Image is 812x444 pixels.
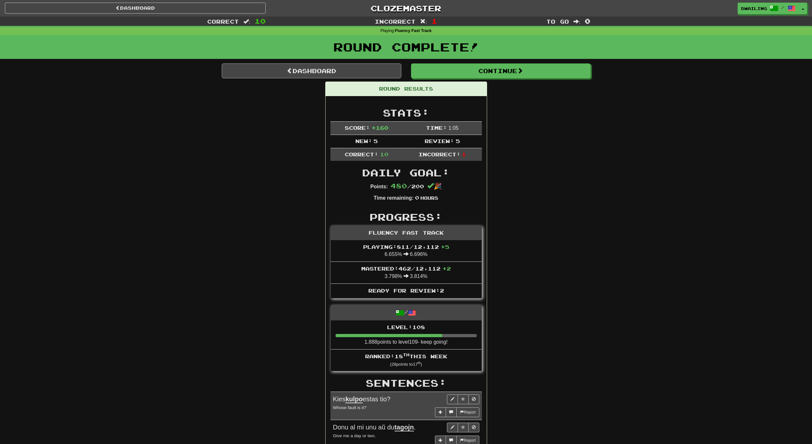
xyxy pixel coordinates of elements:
[330,378,482,388] h2: Sentences:
[456,138,460,144] span: 5
[432,17,437,25] span: 1
[333,405,367,410] small: Whose fault is it?
[403,352,409,357] sup: th
[418,361,421,365] sup: th
[395,424,414,431] u: tagojn
[435,407,446,417] button: Add sentence to collection
[418,151,461,157] span: Incorrect:
[458,423,469,432] button: Toggle favorite
[391,183,424,189] span: / 200
[365,353,447,359] span: Ranked: 18 this week
[387,324,425,330] span: Level: 108
[331,305,482,320] div: /
[468,423,479,432] button: Toggle ignore
[375,18,416,25] span: Incorrect
[447,394,479,404] div: Sentence controls
[426,125,447,131] span: Time:
[738,3,799,14] a: Dwailing /
[435,407,479,417] div: More sentence controls
[391,182,407,190] span: 480
[458,394,469,404] button: Toggle favorite
[243,19,250,24] span: :
[275,3,536,14] a: Clozemaster
[468,394,479,404] button: Toggle ignore
[447,394,458,404] button: Edit sentence
[420,19,427,24] span: :
[370,184,388,189] strong: Points:
[781,5,784,10] span: /
[330,167,482,178] h2: Daily Goal:
[363,244,449,250] span: Playing: 811 / 12,112
[5,3,266,14] a: Dashboard
[585,17,590,25] span: 0
[345,125,370,131] span: Score:
[442,265,451,272] span: + 2
[331,240,482,262] li: 6.655% 6.696%
[326,82,487,96] div: Round Results
[741,6,767,11] span: Dwailing
[345,395,362,403] u: kulpo
[441,244,449,250] span: + 5
[361,265,451,272] span: Mastered: 462 / 12,112
[345,151,378,157] span: Correct:
[331,261,482,284] li: 3.798% 3.814%
[333,395,391,403] span: Kies estas tio?
[395,28,431,33] strong: Fluency Fast Track
[374,195,414,201] strong: Time remaining:
[373,138,378,144] span: 5
[207,18,239,25] span: Correct
[573,19,581,24] span: :
[462,151,466,157] span: 1
[331,320,482,350] li: 1,888 points to level 109 - keep going!
[449,125,459,131] span: 1 : 0 5
[411,63,591,78] button: Continue
[415,194,419,201] span: 0
[390,362,422,367] small: ( 28 points to 17 )
[2,40,810,53] h1: Round Complete!
[420,195,438,201] small: Hours
[255,17,266,25] span: 10
[456,407,479,417] button: Report
[355,138,372,144] span: New:
[368,287,444,294] span: Ready for Review: 2
[372,125,388,131] span: + 160
[380,151,388,157] span: 10
[427,183,442,190] span: 🎉
[546,18,569,25] span: To go
[333,424,416,431] span: Donu al mi unu aŭ du .
[333,433,376,438] small: Give me a day or two.
[447,423,479,432] div: Sentence controls
[330,212,482,222] h2: Progress:
[331,226,482,240] div: Fluency Fast Track
[425,138,454,144] span: Review:
[222,63,401,78] a: Dashboard
[447,423,458,432] button: Edit sentence
[330,107,482,118] h2: Stats:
